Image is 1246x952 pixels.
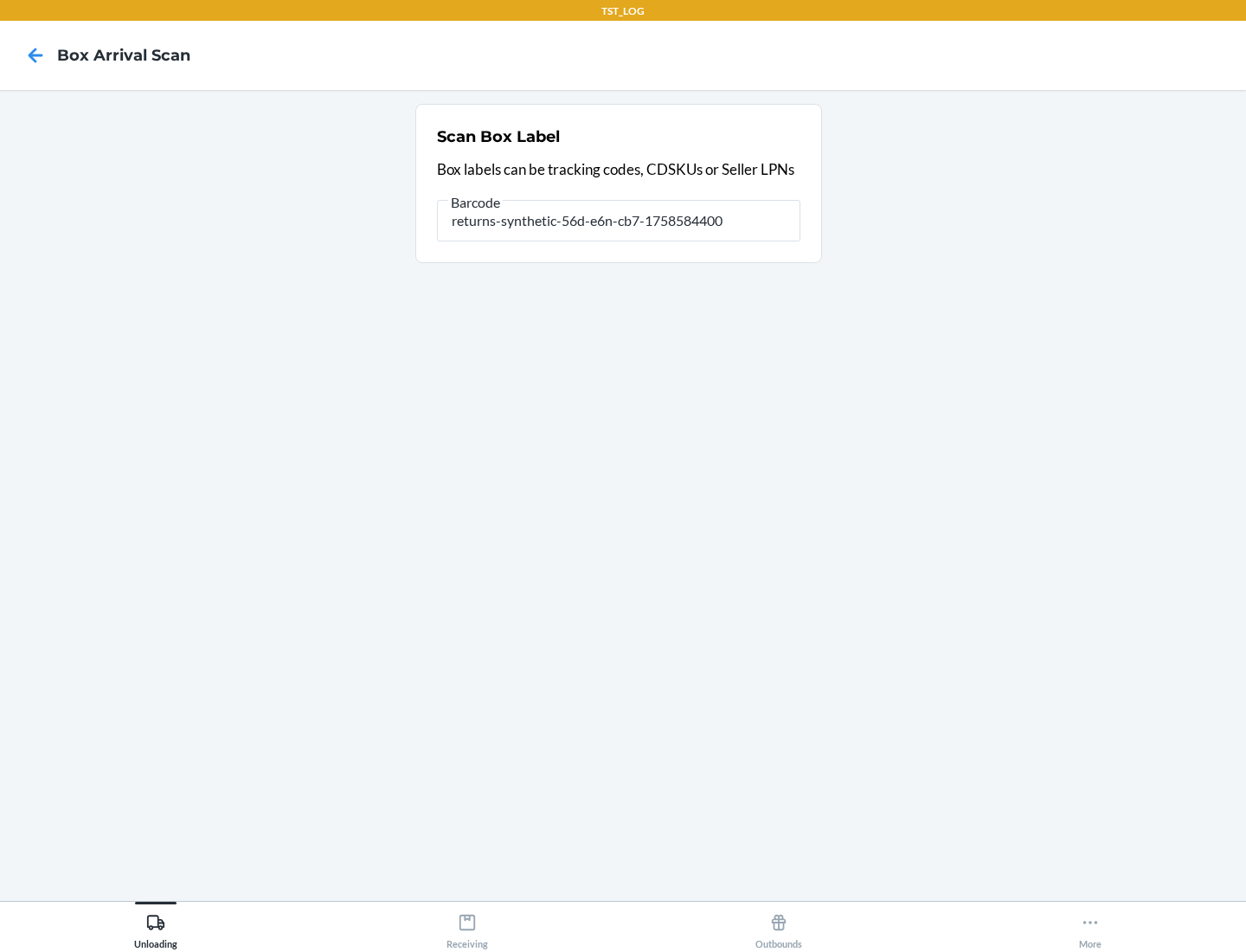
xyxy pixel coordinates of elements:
div: Unloading [134,906,177,949]
div: Receiving [446,906,488,949]
input: Barcode [437,200,800,241]
span: Barcode [448,194,503,211]
button: More [934,902,1246,949]
p: Box labels can be tracking codes, CDSKUs or Seller LPNs [437,158,800,181]
h2: Scan Box Label [437,125,560,148]
div: Outbounds [755,906,802,949]
div: More [1079,906,1101,949]
button: Receiving [311,902,623,949]
button: Outbounds [623,902,934,949]
h4: Box Arrival Scan [57,44,190,67]
p: TST_LOG [601,3,645,19]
